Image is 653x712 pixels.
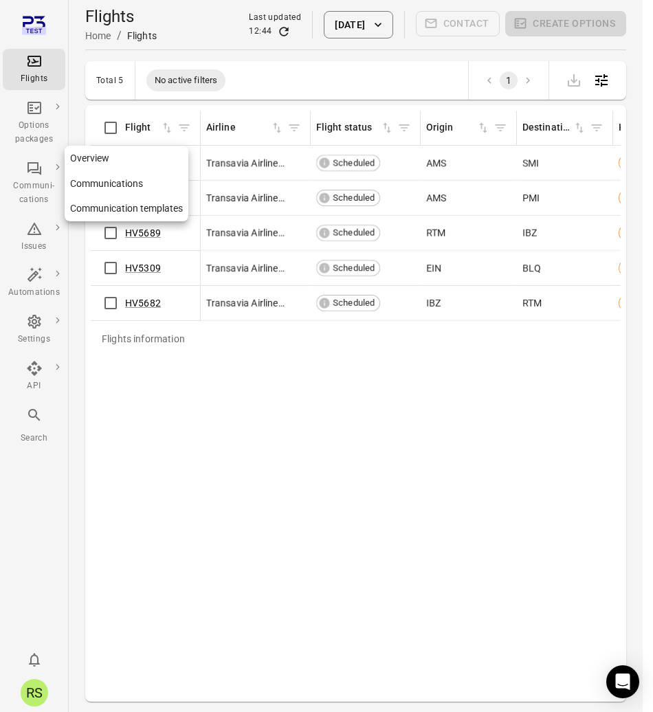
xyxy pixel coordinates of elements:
[65,196,188,221] a: Communication templates
[394,118,414,138] button: Filter by flight status
[426,120,476,135] div: Origin
[522,156,539,170] span: SMI
[21,679,48,707] div: RS
[21,646,48,674] button: Notifications
[125,120,174,135] div: Sort by flight in ascending order
[125,120,160,135] div: Flight
[8,119,60,146] div: Options packages
[206,261,286,275] span: Transavia Airlines C.V. (HV)
[8,179,60,207] div: Communi-cations
[8,240,60,254] div: Issues
[65,146,188,221] nav: Local navigation
[316,120,394,135] div: Sort by flight status in ascending order
[15,674,54,712] button: Rishi Soekhoe
[125,227,161,238] a: HV5689
[328,226,379,240] span: Scheduled
[586,118,607,138] button: Filter by destination
[127,29,157,43] div: Flights
[416,11,500,38] span: Please make a selection to create communications
[146,74,226,87] span: No active filters
[426,120,490,135] div: Sort by origin in ascending order
[206,120,284,135] div: Sort by airline in ascending order
[125,263,161,274] a: HV5309
[505,11,626,38] span: Please make a selection to create an option package
[117,27,122,44] li: /
[328,191,379,205] span: Scheduled
[328,296,379,310] span: Scheduled
[588,67,615,94] button: Open table configuration
[85,27,157,44] nav: Breadcrumbs
[426,156,446,170] span: AMS
[284,118,305,138] button: Filter by airline
[277,25,291,38] button: Refresh data
[85,30,111,41] a: Home
[206,191,286,205] span: Transavia Airlines C.V. (HV)
[560,73,588,86] span: Please make a selection to export
[328,156,379,170] span: Scheduled
[426,226,445,240] span: RTM
[91,321,196,357] div: Flights information
[206,226,286,240] span: Transavia Airlines C.V. (HV)
[328,261,379,275] span: Scheduled
[125,298,161,309] a: HV5682
[522,120,573,135] div: Destination
[522,120,586,135] div: Sort by destination in ascending order
[426,296,441,310] span: IBZ
[522,261,541,275] span: BLQ
[85,5,157,27] h1: Flights
[96,76,124,85] div: Total 5
[8,432,60,445] div: Search
[249,25,272,38] div: 12:44
[8,333,60,346] div: Settings
[206,296,286,310] span: Transavia Airlines C.V. (HV)
[500,71,518,89] button: page 1
[522,296,542,310] span: RTM
[480,71,538,89] nav: pagination navigation
[65,171,188,197] a: Communications
[522,226,537,240] span: IBZ
[606,665,639,698] div: Open Intercom Messenger
[426,261,441,275] span: EIN
[522,191,540,205] span: PMI
[249,11,301,25] div: Last updated
[324,11,392,38] button: [DATE]
[316,120,380,135] div: Flight status
[490,118,511,138] button: Filter by origin
[8,72,60,86] div: Flights
[206,120,270,135] div: Airline
[174,118,195,138] button: Filter by flight
[8,286,60,300] div: Automations
[426,191,446,205] span: AMS
[65,146,188,171] a: Overview
[8,379,60,393] div: API
[206,156,286,170] span: Transavia Airlines C.V. (HV)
